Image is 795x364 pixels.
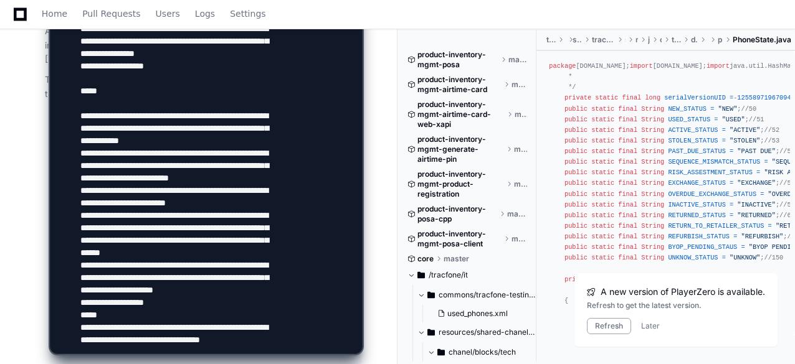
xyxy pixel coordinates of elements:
button: Later [641,321,660,331]
span: Logs [195,10,215,17]
span: Home [42,10,67,17]
div: Refresh to get the latest version. [587,301,765,310]
button: Refresh [587,318,631,334]
span: Users [156,10,180,17]
span: Pull Requests [82,10,140,17]
span: A new version of PlayerZero is available. [601,286,765,298]
span: Settings [230,10,265,17]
